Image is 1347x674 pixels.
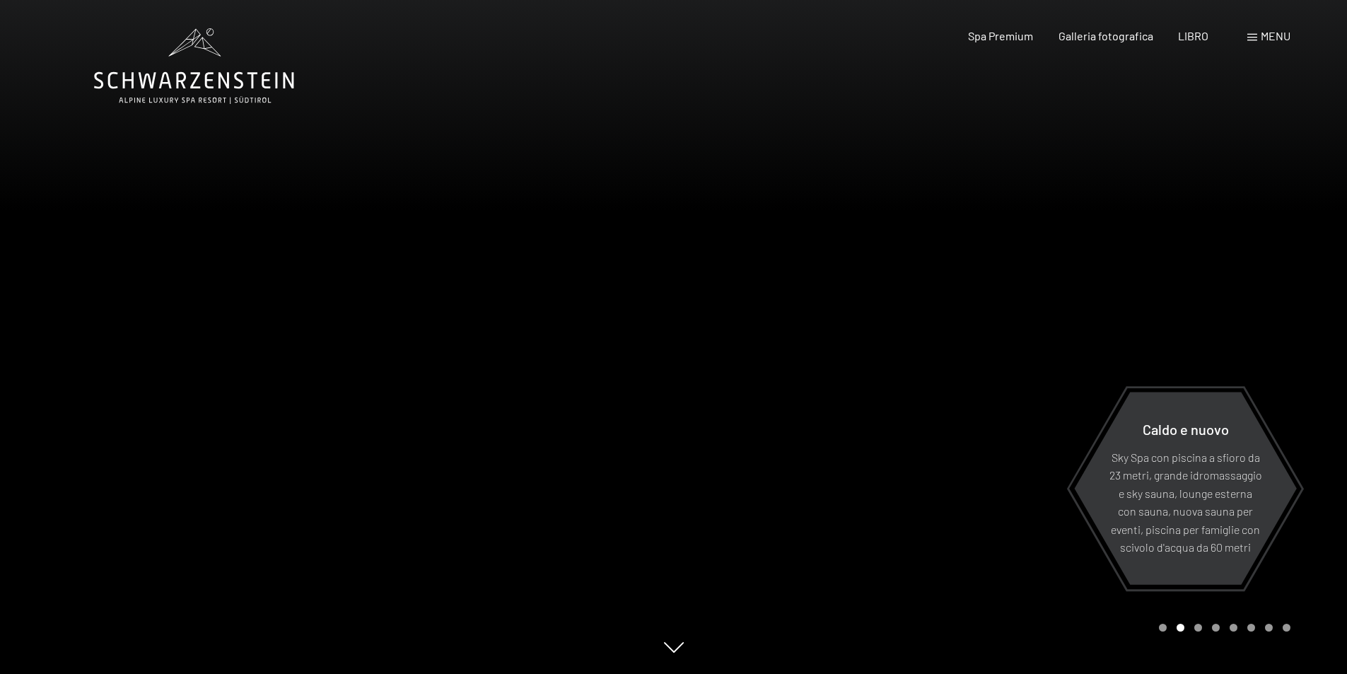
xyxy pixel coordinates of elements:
a: Spa Premium [968,29,1033,42]
div: Pagina 5 della giostra [1230,624,1237,632]
div: Paginazione carosello [1154,624,1290,632]
div: Carousel Page 2 (Current Slide) [1177,624,1184,632]
div: Carosello Pagina 7 [1265,624,1273,632]
font: menu [1261,29,1290,42]
font: Sky Spa con piscina a sfioro da 23 metri, grande idromassaggio e sky sauna, lounge esterna con sa... [1109,450,1262,554]
div: Pagina 4 del carosello [1212,624,1220,632]
font: Caldo e nuovo [1143,420,1229,437]
div: Pagina 3 della giostra [1194,624,1202,632]
a: LIBRO [1178,29,1208,42]
div: Carousel Page 1 [1159,624,1167,632]
div: Pagina 6 della giostra [1247,624,1255,632]
a: Galleria fotografica [1059,29,1153,42]
div: Pagina 8 della giostra [1283,624,1290,632]
a: Caldo e nuovo Sky Spa con piscina a sfioro da 23 metri, grande idromassaggio e sky sauna, lounge ... [1073,391,1298,586]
